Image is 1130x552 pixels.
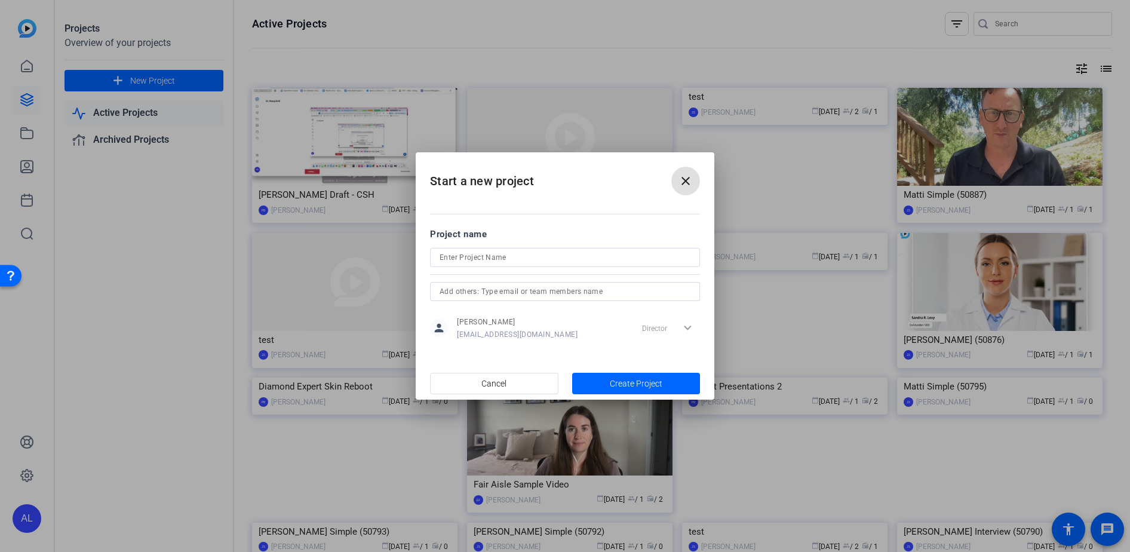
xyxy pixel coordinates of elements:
[457,330,578,339] span: [EMAIL_ADDRESS][DOMAIN_NAME]
[610,378,662,390] span: Create Project
[430,319,448,337] mat-icon: person
[457,317,578,327] span: [PERSON_NAME]
[678,174,693,188] mat-icon: close
[430,228,700,241] div: Project name
[572,373,701,394] button: Create Project
[440,284,690,299] input: Add others: Type email or team members name
[416,152,714,201] h2: Start a new project
[440,250,690,265] input: Enter Project Name
[430,373,558,394] button: Cancel
[481,372,506,395] span: Cancel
